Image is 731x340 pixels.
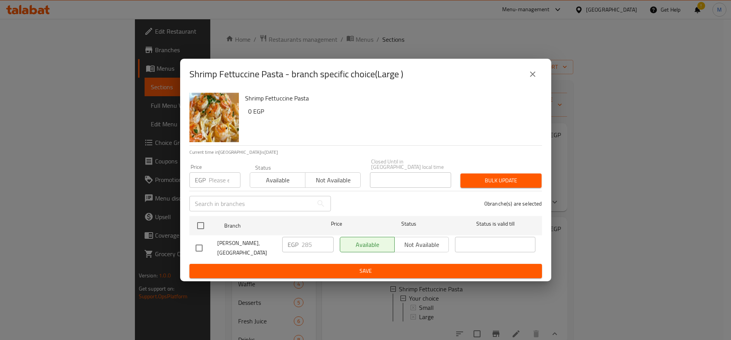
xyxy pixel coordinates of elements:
[195,175,206,185] p: EGP
[460,173,542,188] button: Bulk update
[302,237,334,252] input: Please enter price
[455,219,535,229] span: Status is valid till
[189,68,403,80] h2: Shrimp Fettuccine Pasta - branch specific choice(Large )
[305,172,361,188] button: Not available
[245,93,536,104] h6: Shrimp Fettuccine Pasta
[189,196,313,211] input: Search in branches
[196,266,536,276] span: Save
[189,264,542,278] button: Save
[311,219,362,229] span: Price
[189,93,239,142] img: Shrimp Fettuccine Pasta
[217,238,276,258] span: [PERSON_NAME], [GEOGRAPHIC_DATA]
[224,221,305,231] span: Branch
[248,106,536,117] h6: 0 EGP
[308,175,358,186] span: Not available
[467,176,535,185] span: Bulk update
[288,240,298,249] p: EGP
[368,219,449,229] span: Status
[250,172,305,188] button: Available
[484,200,542,207] p: 0 branche(s) are selected
[189,149,542,156] p: Current time in [GEOGRAPHIC_DATA] is [DATE]
[253,175,302,186] span: Available
[523,65,542,83] button: close
[209,172,240,188] input: Please enter price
